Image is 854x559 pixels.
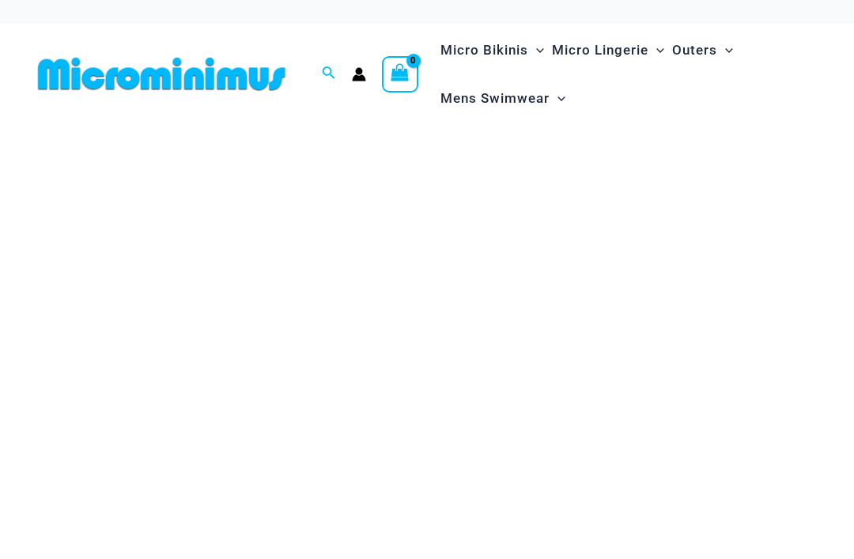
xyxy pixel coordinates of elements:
[552,30,648,70] span: Micro Lingerie
[32,56,292,92] img: MM SHOP LOGO FLAT
[672,30,717,70] span: Outers
[648,30,664,70] span: Menu Toggle
[528,30,544,70] span: Menu Toggle
[717,30,733,70] span: Menu Toggle
[436,26,548,74] a: Micro BikinisMenu ToggleMenu Toggle
[382,56,418,93] a: View Shopping Cart, empty
[548,26,668,74] a: Micro LingerieMenu ToggleMenu Toggle
[322,64,336,84] a: Search icon link
[550,78,565,119] span: Menu Toggle
[440,30,528,70] span: Micro Bikinis
[436,74,569,123] a: Mens SwimwearMenu ToggleMenu Toggle
[434,24,822,125] nav: Site Navigation
[352,67,366,81] a: Account icon link
[668,26,737,74] a: OutersMenu ToggleMenu Toggle
[440,78,550,119] span: Mens Swimwear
